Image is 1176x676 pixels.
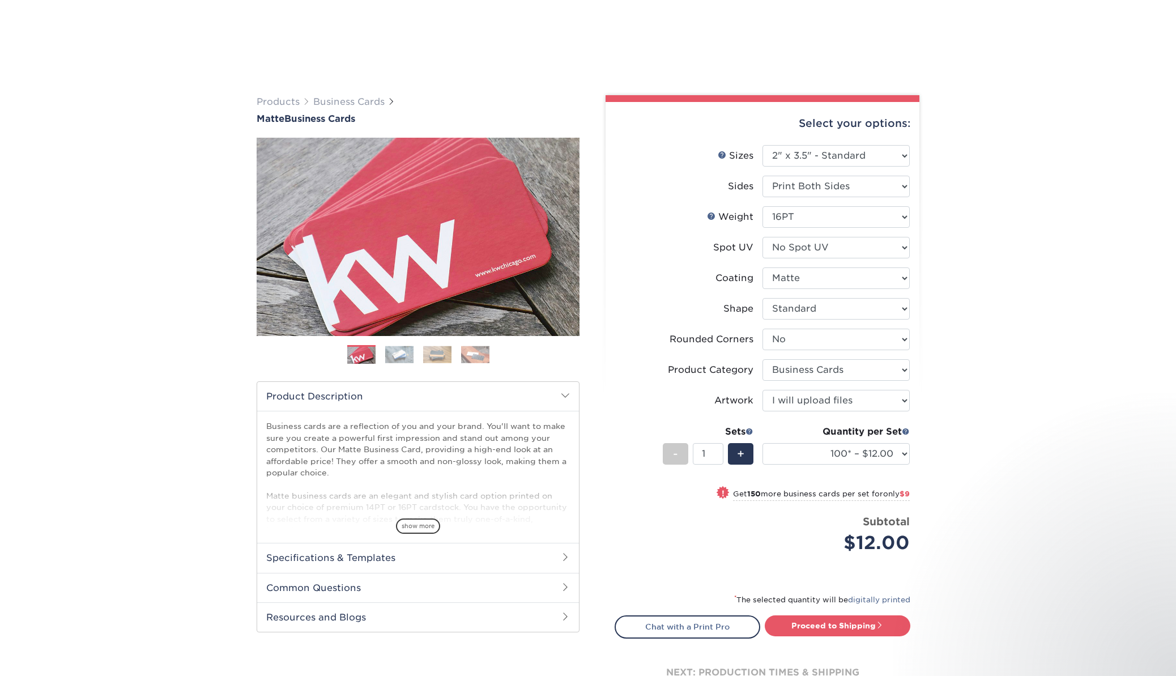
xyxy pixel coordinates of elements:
[423,346,451,363] img: Business Cards 03
[737,445,744,462] span: +
[670,333,753,346] div: Rounded Corners
[707,210,753,224] div: Weight
[3,641,96,672] iframe: Google Customer Reviews
[615,102,910,145] div: Select your options:
[615,615,760,638] a: Chat with a Print Pro
[257,113,580,124] a: MatteBusiness Cards
[848,596,910,604] a: digitally printed
[257,113,284,124] span: Matte
[747,490,761,498] strong: 150
[668,363,753,377] div: Product Category
[673,445,678,462] span: -
[663,425,753,439] div: Sets
[385,346,414,363] img: Business Cards 02
[347,341,376,369] img: Business Cards 01
[900,490,910,498] span: $9
[257,602,579,632] h2: Resources and Blogs
[313,96,385,107] a: Business Cards
[733,490,910,501] small: Get more business cards per set for
[715,271,753,285] div: Coating
[257,75,580,398] img: Matte 01
[723,302,753,316] div: Shape
[722,487,725,499] span: !
[714,394,753,407] div: Artwork
[257,543,579,572] h2: Specifications & Templates
[266,420,570,582] p: Business cards are a reflection of you and your brand. You'll want to make sure you create a powe...
[1137,637,1165,665] iframe: To enrich screen reader interactions, please activate Accessibility in Grammarly extension settings
[728,180,753,193] div: Sides
[765,615,910,636] a: Proceed to Shipping
[718,149,753,163] div: Sizes
[257,573,579,602] h2: Common Questions
[396,518,440,534] span: show more
[257,96,300,107] a: Products
[257,382,579,411] h2: Product Description
[461,346,489,363] img: Business Cards 04
[771,529,910,556] div: $12.00
[734,596,910,604] small: The selected quantity will be
[863,515,910,528] strong: Subtotal
[762,425,910,439] div: Quantity per Set
[713,241,753,254] div: Spot UV
[257,113,580,124] h1: Business Cards
[883,490,910,498] span: only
